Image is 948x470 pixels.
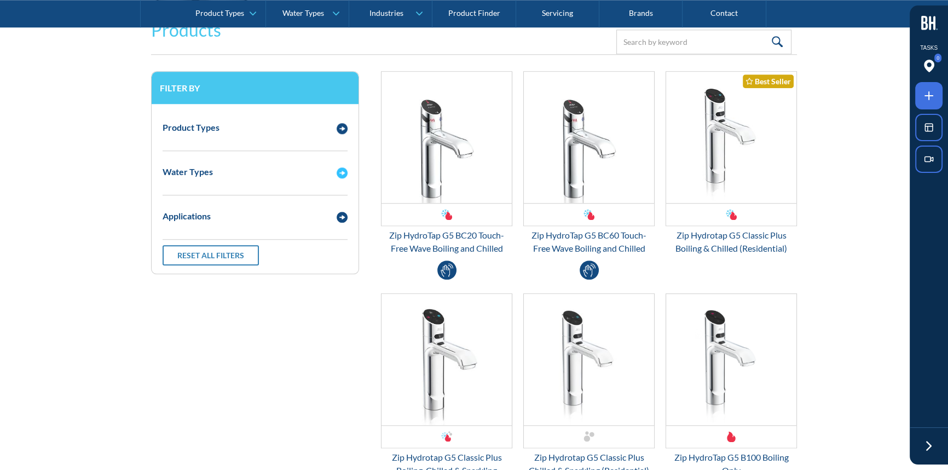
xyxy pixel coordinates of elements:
[282,9,324,18] div: Water Types
[160,83,350,93] h3: Filter by
[666,72,796,203] img: Zip Hydrotap G5 Classic Plus Boiling & Chilled (Residential)
[381,71,512,255] a: Zip HydroTap G5 BC20 Touch-Free Wave Boiling and ChilledZip HydroTap G5 BC20 Touch-Free Wave Boil...
[524,72,654,203] img: Zip HydroTap G5 BC60 Touch-Free Wave Boiling and Chilled
[163,210,211,223] div: Applications
[163,245,259,265] a: Reset all filters
[743,74,794,88] div: Best Seller
[523,229,655,255] div: Zip HydroTap G5 BC60 Touch-Free Wave Boiling and Chilled
[151,17,221,43] h2: Products
[369,9,403,18] div: Industries
[666,229,797,255] div: Zip Hydrotap G5 Classic Plus Boiling & Chilled (Residential)
[381,294,512,425] img: Zip Hydrotap G5 Classic Plus Boiling, Chilled & Sparkling (Residential)
[666,71,797,255] a: Zip Hydrotap G5 Classic Plus Boiling & Chilled (Residential)Best SellerZip Hydrotap G5 Classic Pl...
[381,229,512,255] div: Zip HydroTap G5 BC20 Touch-Free Wave Boiling and Chilled
[381,72,512,203] img: Zip HydroTap G5 BC20 Touch-Free Wave Boiling and Chilled
[163,121,219,134] div: Product Types
[666,294,796,425] img: Zip HydroTap G5 B100 Boiling Only
[163,165,213,178] div: Water Types
[616,30,791,54] input: Search by keyword
[523,71,655,255] a: Zip HydroTap G5 BC60 Touch-Free Wave Boiling and ChilledZip HydroTap G5 BC60 Touch-Free Wave Boil...
[195,9,244,18] div: Product Types
[524,294,654,425] img: Zip Hydrotap G5 Classic Plus Chilled & Sparkling (Residential)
